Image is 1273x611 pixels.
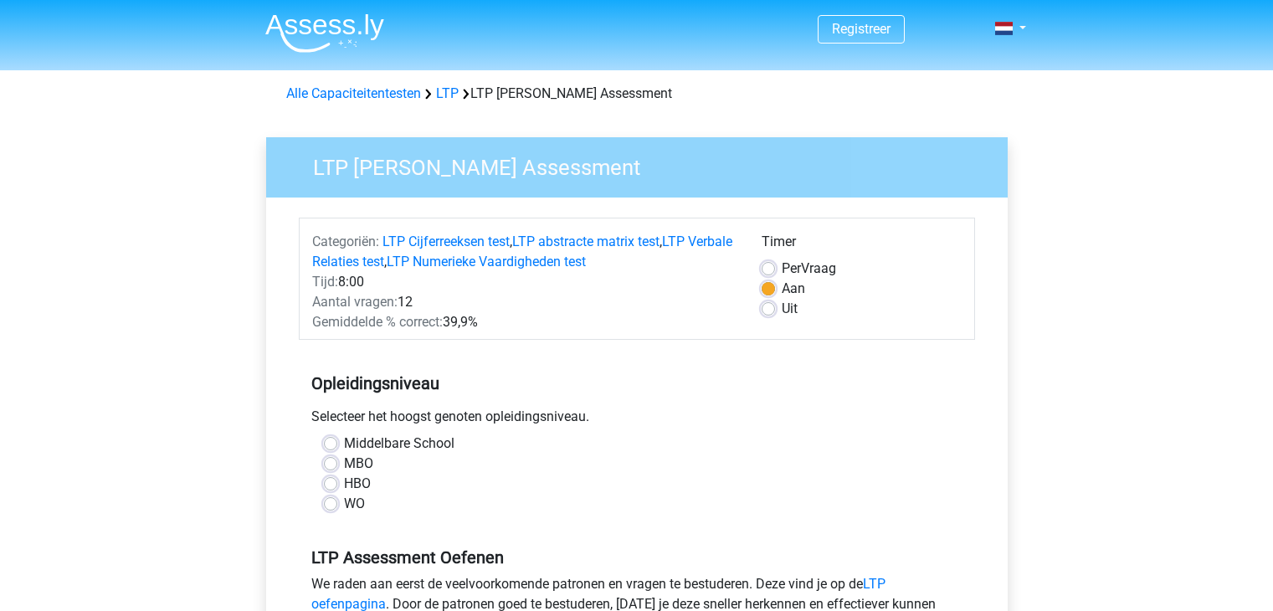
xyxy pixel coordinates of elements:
span: Tijd: [312,274,338,290]
label: Middelbare School [344,434,454,454]
span: Aantal vragen: [312,294,398,310]
a: LTP Cijferreeksen test [382,234,510,249]
h3: LTP [PERSON_NAME] Assessment [293,148,995,181]
div: 39,9% [300,312,749,332]
label: Vraag [782,259,836,279]
div: LTP [PERSON_NAME] Assessment [280,84,994,104]
a: LTP [436,85,459,101]
a: Alle Capaciteitentesten [286,85,421,101]
span: Gemiddelde % correct: [312,314,443,330]
label: Aan [782,279,805,299]
h5: LTP Assessment Oefenen [311,547,962,567]
div: Timer [762,232,962,259]
div: , , , [300,232,749,272]
div: 8:00 [300,272,749,292]
label: MBO [344,454,373,474]
a: LTP Numerieke Vaardigheden test [387,254,586,270]
span: Categoriën: [312,234,379,249]
a: Registreer [832,21,891,37]
a: LTP abstracte matrix test [512,234,660,249]
label: HBO [344,474,371,494]
label: Uit [782,299,798,319]
h5: Opleidingsniveau [311,367,962,400]
span: Per [782,260,801,276]
img: Assessly [265,13,384,53]
div: Selecteer het hoogst genoten opleidingsniveau. [299,407,975,434]
div: 12 [300,292,749,312]
label: WO [344,494,365,514]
